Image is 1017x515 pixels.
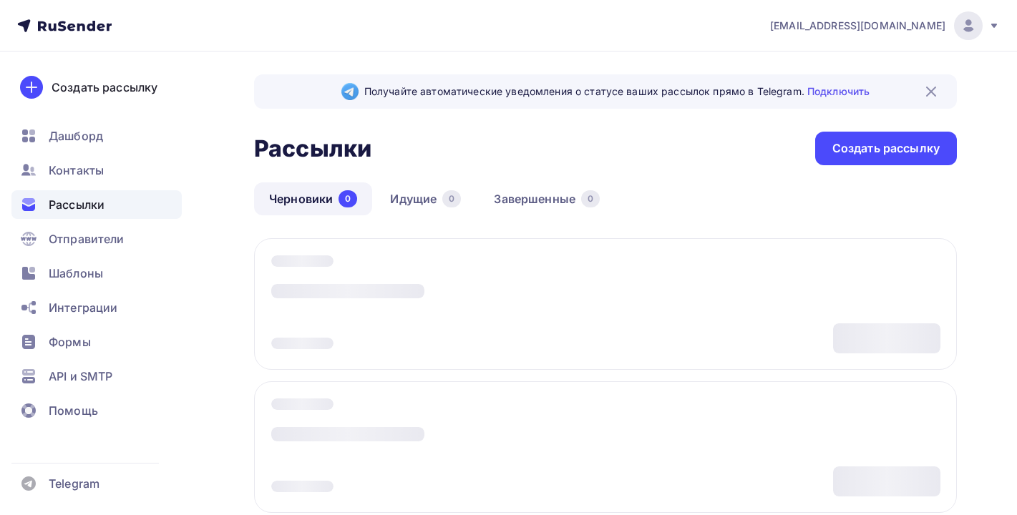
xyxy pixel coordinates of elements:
h2: Рассылки [254,134,371,163]
span: Контакты [49,162,104,179]
span: Помощь [49,402,98,419]
span: Telegram [49,475,99,492]
span: Рассылки [49,196,104,213]
div: 0 [581,190,600,207]
span: Интеграции [49,299,117,316]
div: 0 [339,190,357,207]
div: Создать рассылку [832,140,940,157]
a: Отправители [11,225,182,253]
span: Отправители [49,230,125,247]
a: [EMAIL_ADDRESS][DOMAIN_NAME] [770,11,1000,40]
a: Формы [11,328,182,356]
a: Идущие0 [375,182,476,215]
span: Получайте автоматические уведомления о статусе ваших рассылок прямо в Telegram. [364,84,870,99]
span: Формы [49,333,91,350]
div: 0 [442,190,461,207]
a: Контакты [11,156,182,185]
a: Рассылки [11,190,182,219]
span: Дашборд [49,127,103,144]
div: Создать рассылку [52,79,157,96]
a: Завершенные0 [479,182,615,215]
a: Подключить [807,85,870,97]
a: Шаблоны [11,259,182,288]
a: Черновики0 [254,182,372,215]
span: [EMAIL_ADDRESS][DOMAIN_NAME] [770,19,945,33]
span: API и SMTP [49,368,112,385]
img: Telegram [341,83,359,100]
a: Дашборд [11,122,182,150]
span: Шаблоны [49,265,103,282]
